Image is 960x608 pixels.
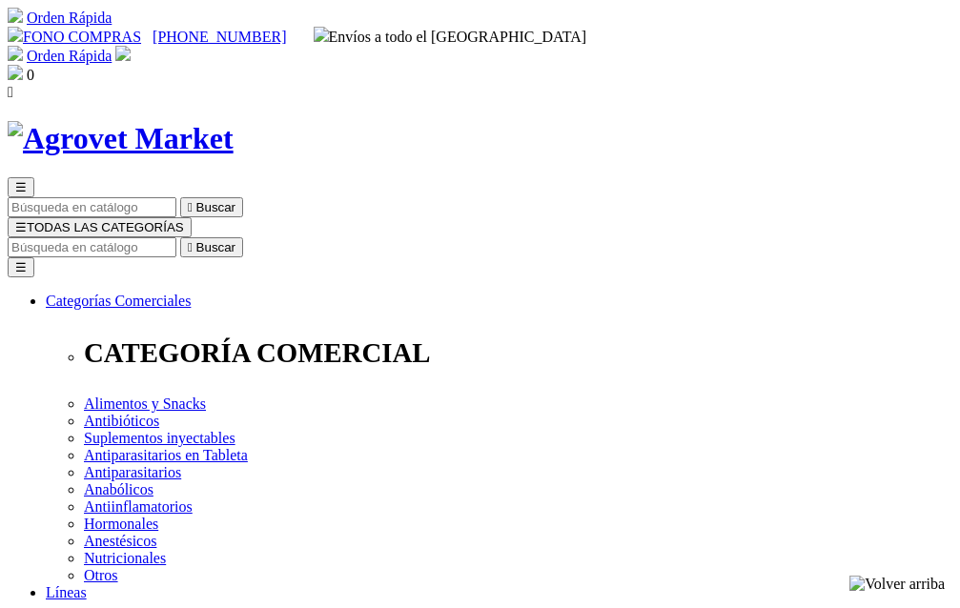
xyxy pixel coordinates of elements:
[84,567,118,583] a: Otros
[8,84,13,100] i: 
[84,498,193,515] a: Antiinflamatorios
[84,337,952,369] p: CATEGORÍA COMERCIAL
[46,584,87,600] a: Líneas
[188,240,193,254] i: 
[8,29,141,45] a: FONO COMPRAS
[84,516,158,532] a: Hormonales
[8,121,234,156] img: Agrovet Market
[314,27,329,42] img: delivery-truck.svg
[8,217,192,237] button: ☰TODAS LAS CATEGORÍAS
[115,46,131,61] img: user.svg
[84,395,206,412] a: Alimentos y Snacks
[8,197,176,217] input: Buscar
[153,29,286,45] a: [PHONE_NUMBER]
[115,48,131,64] a: Acceda a su cuenta de cliente
[180,237,243,257] button:  Buscar
[849,576,945,593] img: Volver arriba
[84,533,156,549] a: Anestésicos
[84,550,166,566] a: Nutricionales
[314,29,587,45] span: Envíos a todo el [GEOGRAPHIC_DATA]
[27,48,112,64] a: Orden Rápida
[196,200,235,214] span: Buscar
[15,220,27,234] span: ☰
[8,237,176,257] input: Buscar
[180,197,243,217] button:  Buscar
[46,293,191,309] a: Categorías Comerciales
[27,67,34,83] span: 0
[8,177,34,197] button: ☰
[27,10,112,26] a: Orden Rápida
[8,46,23,61] img: shopping-cart.svg
[196,240,235,254] span: Buscar
[84,464,181,480] a: Antiparasitarios
[15,180,27,194] span: ☰
[8,27,23,42] img: phone.svg
[84,481,153,497] a: Anabólicos
[8,65,23,80] img: shopping-bag.svg
[84,413,159,429] a: Antibióticos
[8,257,34,277] button: ☰
[8,8,23,23] img: shopping-cart.svg
[84,430,235,446] a: Suplementos inyectables
[188,200,193,214] i: 
[84,447,248,463] a: Antiparasitarios en Tableta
